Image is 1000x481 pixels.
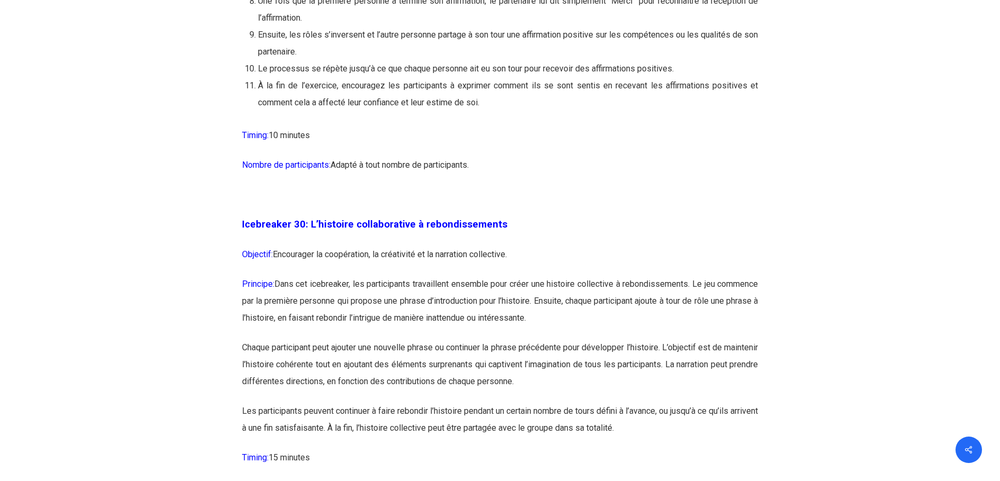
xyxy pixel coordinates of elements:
span: Principe: [242,279,274,289]
p: Encourager la coopération, la créativité et la narration collective. [242,246,758,276]
p: Adapté à tout nombre de participants. [242,157,758,186]
span: Nombre de participants: [242,160,331,170]
span: Objectif: [242,249,273,259]
p: 15 minutes [242,449,758,479]
span: Timing: [242,452,269,462]
p: Dans cet icebreaker, les participants travaillent ensemble pour créer une histoire collective à r... [242,276,758,339]
span: Icebreaker 30: L’histoire collaborative à rebondissements [242,219,507,230]
p: 10 minutes [242,127,758,157]
li: Ensuite, les rôles s’inversent et l’autre personne partage à son tour une affirmation positive su... [258,26,758,60]
span: Timing: [242,130,269,140]
li: Le processus se répète jusqu’à ce que chaque personne ait eu son tour pour recevoir des affirmati... [258,60,758,77]
p: Les participants peuvent continuer à faire rebondir l’histoire pendant un certain nombre de tours... [242,403,758,449]
p: Chaque participant peut ajouter une nouvelle phrase ou continuer la phrase précédente pour dévelo... [242,339,758,403]
li: À la fin de l’exercice, encouragez les participants à exprimer comment ils se sont sentis en rece... [258,77,758,111]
